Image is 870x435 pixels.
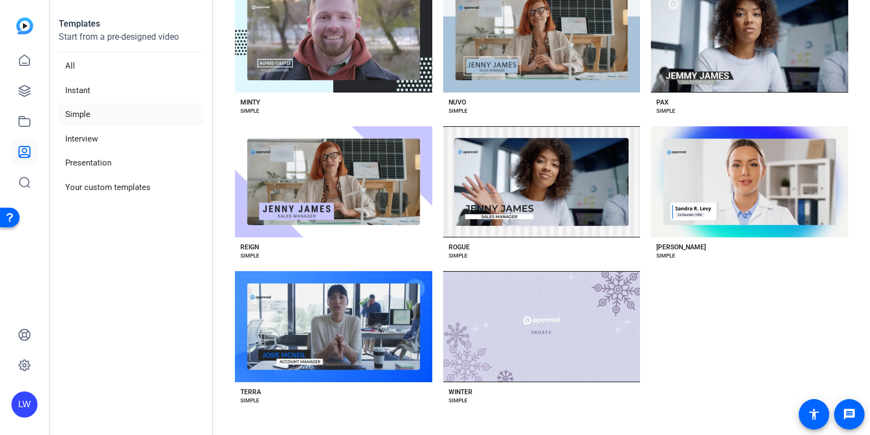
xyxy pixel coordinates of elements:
[449,252,468,260] div: SIMPLE
[240,107,259,115] div: SIMPLE
[235,126,432,237] button: Template image
[656,243,706,252] div: [PERSON_NAME]
[235,271,432,382] button: Template image
[59,79,203,102] li: Instant
[240,388,261,396] div: TERRA
[240,98,260,107] div: MINTY
[656,98,669,107] div: PAX
[240,396,259,405] div: SIMPLE
[656,252,675,260] div: SIMPLE
[449,388,473,396] div: WINTER
[59,152,203,174] li: Presentation
[443,126,641,237] button: Template image
[807,408,821,421] mat-icon: accessibility
[651,126,848,237] button: Template image
[443,271,641,382] button: Template image
[449,98,466,107] div: NUVO
[59,176,203,199] li: Your custom templates
[240,252,259,260] div: SIMPLE
[59,103,203,126] li: Simple
[59,30,203,53] p: Start from a pre-designed video
[656,107,675,115] div: SIMPLE
[16,17,33,34] img: blue-gradient.svg
[240,243,259,252] div: REIGN
[843,408,856,421] mat-icon: message
[59,55,203,77] li: All
[449,243,470,252] div: ROGUE
[59,128,203,150] li: Interview
[11,391,38,418] div: LW
[449,107,468,115] div: SIMPLE
[59,19,100,29] strong: Templates
[449,396,468,405] div: SIMPLE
